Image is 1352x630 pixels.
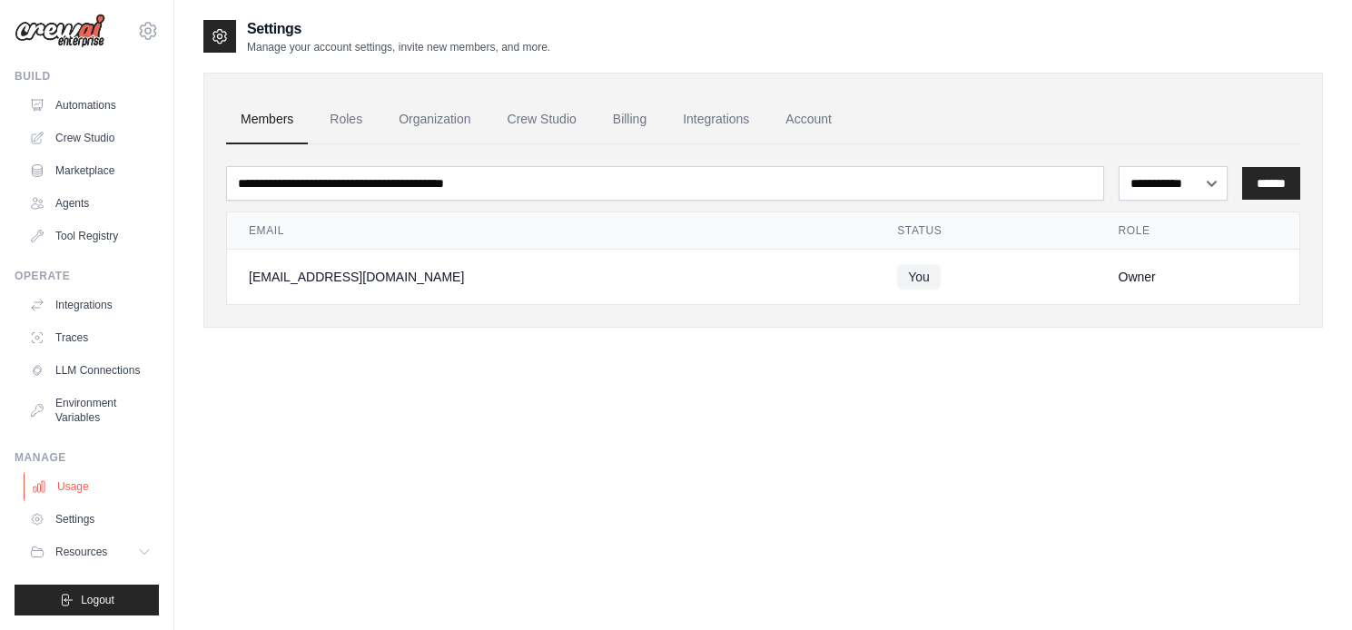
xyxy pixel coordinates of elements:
[15,269,159,283] div: Operate
[22,221,159,251] a: Tool Registry
[22,123,159,153] a: Crew Studio
[22,156,159,185] a: Marketplace
[875,212,1096,250] th: Status
[22,91,159,120] a: Automations
[249,268,854,286] div: [EMAIL_ADDRESS][DOMAIN_NAME]
[15,14,105,48] img: Logo
[22,189,159,218] a: Agents
[1097,212,1299,250] th: Role
[22,537,159,566] button: Resources
[226,95,308,144] a: Members
[384,95,485,144] a: Organization
[22,290,159,320] a: Integrations
[15,69,159,84] div: Build
[22,356,159,385] a: LLM Connections
[15,585,159,615] button: Logout
[247,40,550,54] p: Manage your account settings, invite new members, and more.
[315,95,377,144] a: Roles
[1119,268,1278,286] div: Owner
[668,95,764,144] a: Integrations
[55,545,107,559] span: Resources
[81,593,114,607] span: Logout
[771,95,846,144] a: Account
[493,95,591,144] a: Crew Studio
[24,472,161,501] a: Usage
[227,212,875,250] th: Email
[897,264,941,290] span: You
[22,505,159,534] a: Settings
[22,323,159,352] a: Traces
[15,450,159,465] div: Manage
[247,18,550,40] h2: Settings
[22,389,159,432] a: Environment Variables
[598,95,661,144] a: Billing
